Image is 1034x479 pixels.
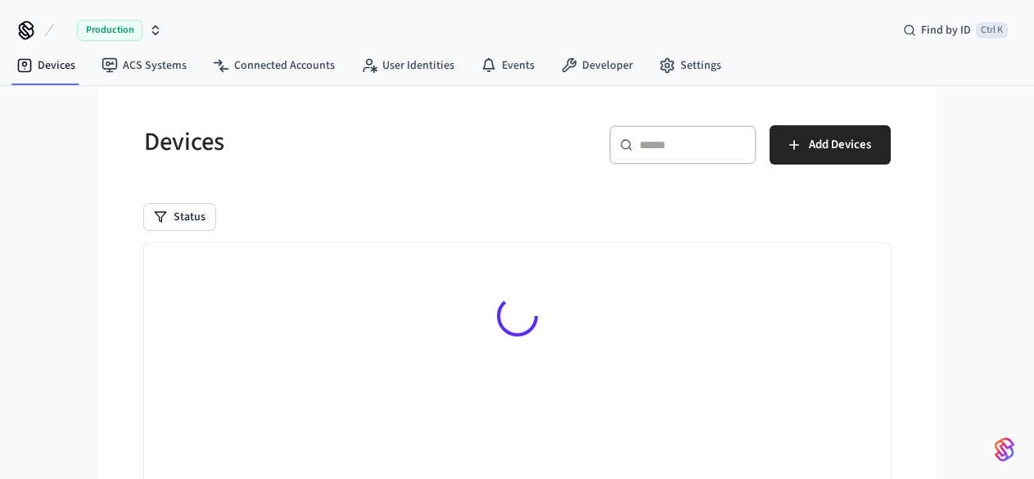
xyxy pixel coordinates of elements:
[921,22,971,38] span: Find by ID
[995,436,1014,463] img: SeamLogoGradient.69752ec5.svg
[770,125,891,165] button: Add Devices
[144,204,215,230] button: Status
[200,51,348,80] a: Connected Accounts
[88,51,200,80] a: ACS Systems
[646,51,734,80] a: Settings
[976,22,1008,38] span: Ctrl K
[467,51,548,80] a: Events
[348,51,467,80] a: User Identities
[3,51,88,80] a: Devices
[548,51,646,80] a: Developer
[809,134,871,156] span: Add Devices
[77,20,142,41] span: Production
[890,16,1021,45] div: Find by IDCtrl K
[144,125,508,159] h5: Devices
